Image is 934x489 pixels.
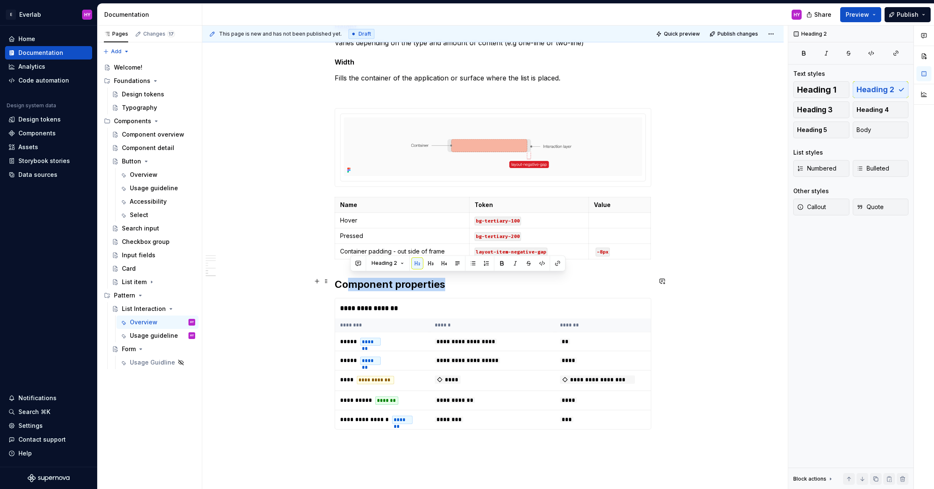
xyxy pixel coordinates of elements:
a: Component overview [108,128,199,141]
div: Welcome! [114,63,142,72]
h5: Width [335,58,651,66]
div: Data sources [18,171,57,179]
div: Page tree [101,61,199,369]
div: Home [18,35,35,43]
a: Card [108,262,199,275]
div: Typography [122,103,157,112]
p: Token [475,201,584,209]
button: Help [5,447,92,460]
div: HY [190,331,194,340]
div: Contact support [18,435,66,444]
a: Assets [5,140,92,154]
div: Components [114,117,151,125]
div: Pages [104,31,128,37]
div: Design tokens [122,90,164,98]
button: Contact support [5,433,92,446]
div: List item [122,278,147,286]
div: Form [122,345,136,353]
code: layout-item-negative-gap [475,248,547,256]
a: Data sources [5,168,92,181]
a: List item [108,275,199,289]
div: Card [122,264,136,273]
div: Help [18,449,32,458]
button: Quote [853,199,909,215]
a: Usage guideline [116,181,199,195]
div: E [6,10,16,20]
span: Share [814,10,831,19]
a: Usage Guidline [116,356,199,369]
code: -8px [596,248,610,256]
p: Hover [340,216,464,225]
button: Publish changes [707,28,762,40]
div: Search ⌘K [18,408,50,416]
div: Settings [18,422,43,430]
button: Quick preview [653,28,704,40]
button: Search ⌘K [5,405,92,419]
span: Quick preview [664,31,700,37]
a: Components [5,127,92,140]
div: Pattern [101,289,199,302]
div: Changes [143,31,175,37]
div: List styles [793,148,823,157]
svg: Supernova Logo [28,474,70,482]
p: Value [594,201,645,209]
button: Add [101,46,132,57]
div: Text styles [793,70,825,78]
div: Components [101,114,199,128]
p: Name [340,201,464,209]
p: Container padding - out side of frame [340,247,464,256]
div: Usage Guidline [130,358,175,367]
div: Block actions [793,473,834,485]
div: Analytics [18,62,45,71]
div: Documentation [104,10,199,19]
p: Varies depending on the type and amount of content (e.g one-line or two-line) [335,38,651,48]
button: Preview [840,7,881,22]
span: 17 [167,31,175,37]
div: Button [122,157,141,166]
a: Checkbox group [108,235,199,248]
div: Code automation [18,76,69,85]
div: Select [130,211,148,219]
div: Foundations [101,74,199,88]
div: Component overview [122,130,184,139]
button: Heading 4 [853,101,909,118]
div: List Interaction [122,305,166,313]
span: Draft [359,31,371,37]
div: Overview [130,318,157,326]
div: HY [84,11,90,18]
a: Input fields [108,248,199,262]
code: bg-tertiary-100 [475,217,521,225]
span: Callout [797,203,826,211]
button: Body [853,122,909,138]
div: Checkbox group [122,238,170,246]
button: Bulleted [853,160,909,177]
div: Everlab [19,10,41,19]
a: Search input [108,222,199,235]
div: Usage guideline [130,184,178,192]
a: Settings [5,419,92,432]
div: Design tokens [18,115,61,124]
span: Body [857,126,871,134]
a: Typography [108,101,199,114]
span: Heading 3 [797,106,833,114]
a: List Interaction [108,302,199,316]
span: Numbered [797,164,836,173]
a: Form [108,342,199,356]
div: Storybook stories [18,157,70,165]
span: Add [111,48,121,55]
span: Preview [846,10,869,19]
span: Heading 5 [797,126,827,134]
a: Storybook stories [5,154,92,168]
button: Callout [793,199,849,215]
div: Assets [18,143,38,151]
div: Foundations [114,77,150,85]
a: Home [5,32,92,46]
span: Publish changes [717,31,758,37]
div: Component detail [122,144,174,152]
a: Design tokens [108,88,199,101]
code: bg-tertiary-200 [475,232,521,241]
div: HY [190,318,194,326]
span: Heading 1 [797,85,836,94]
div: Other styles [793,187,829,195]
span: Heading 4 [857,106,889,114]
